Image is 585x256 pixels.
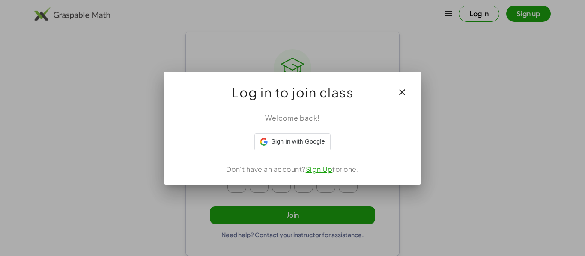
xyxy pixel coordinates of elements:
[232,82,353,103] span: Log in to join class
[271,137,325,146] span: Sign in with Google
[306,165,333,174] a: Sign Up
[174,113,411,123] div: Welcome back!
[174,164,411,174] div: Don't have an account? for one.
[254,133,330,150] div: Sign in with Google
